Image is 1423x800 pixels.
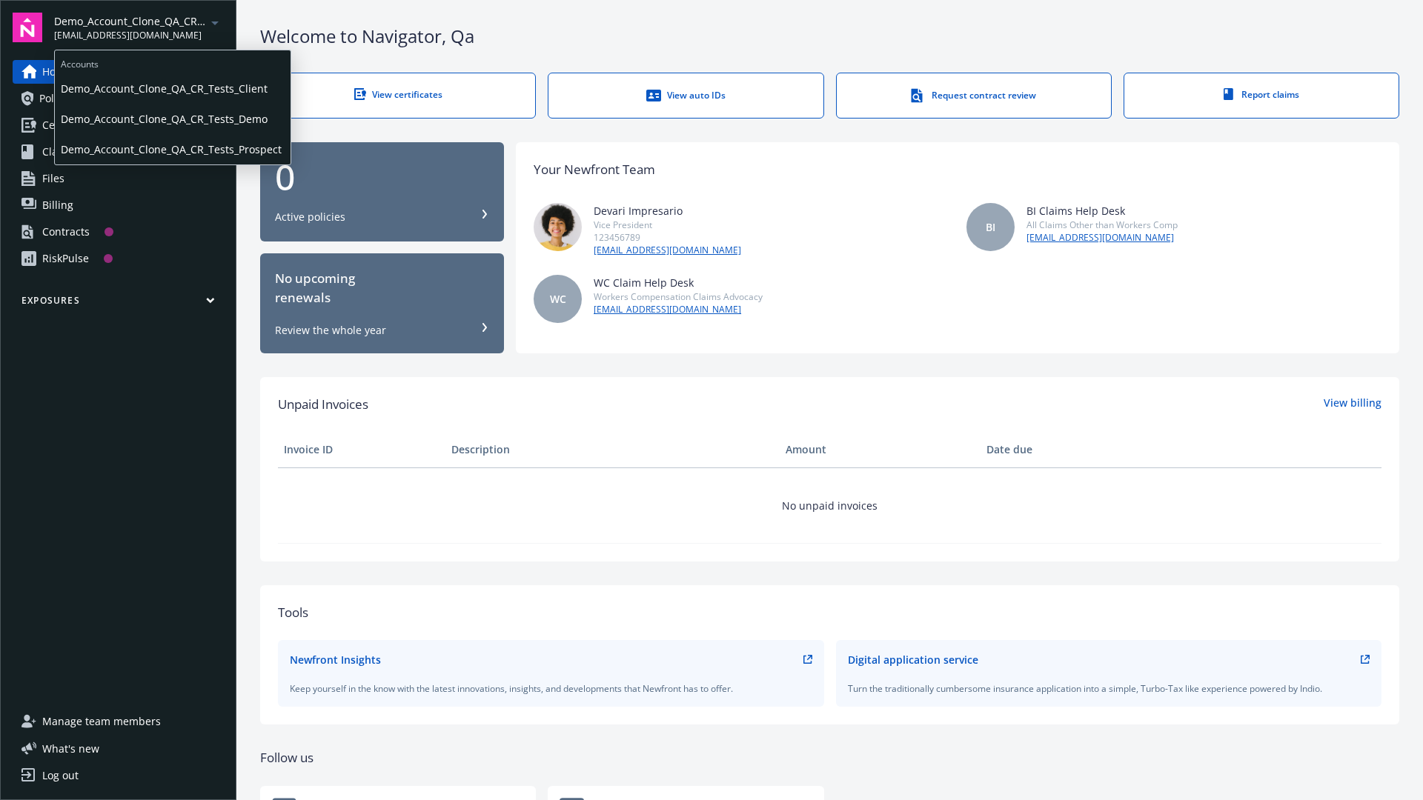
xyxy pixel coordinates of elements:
[42,140,76,164] span: Claims
[13,167,224,190] a: Files
[61,73,285,104] span: Demo_Account_Clone_QA_CR_Tests_Client
[275,210,345,224] div: Active policies
[13,710,224,733] a: Manage team members
[278,395,368,414] span: Unpaid Invoices
[42,247,89,270] div: RiskPulse
[260,73,536,119] a: View certificates
[594,290,763,303] div: Workers Compensation Claims Advocacy
[42,193,73,217] span: Billing
[42,113,98,137] span: Certificates
[13,247,224,270] a: RiskPulse
[291,88,505,101] div: View certificates
[54,13,224,42] button: Demo_Account_Clone_QA_CR_Tests_Prospect[EMAIL_ADDRESS][DOMAIN_NAME]arrowDropDown
[13,113,224,137] a: Certificates
[848,652,978,667] div: Digital application service
[260,142,504,242] button: 0Active policies
[42,741,99,756] span: What ' s new
[275,159,489,195] div: 0
[278,603,1381,622] div: Tools
[13,13,42,42] img: navigator-logo.svg
[61,104,285,134] span: Demo_Account_Clone_QA_CR_Tests_Demo
[55,50,291,73] span: Accounts
[61,134,285,164] span: Demo_Account_Clone_QA_CR_Tests_Prospect
[42,220,90,244] div: Contracts
[275,269,489,308] div: No upcoming renewals
[13,87,224,110] a: Policies
[54,13,206,29] span: Demo_Account_Clone_QA_CR_Tests_Prospect
[548,73,823,119] a: View auto IDs
[1324,395,1381,414] a: View billing
[13,294,224,313] button: Exposures
[275,323,386,338] div: Review the whole year
[1154,88,1369,101] div: Report claims
[290,682,812,695] div: Keep yourself in the know with the latest innovations, insights, and developments that Newfront h...
[1026,219,1178,231] div: All Claims Other than Workers Comp
[866,88,1081,103] div: Request contract review
[13,741,123,756] button: What's new
[206,13,224,31] a: arrowDropDown
[42,764,79,787] div: Log out
[42,167,64,190] span: Files
[39,87,76,110] span: Policies
[13,60,224,84] a: Home
[278,432,445,467] th: Invoice ID
[981,432,1148,467] th: Date due
[1026,231,1178,244] a: [EMAIL_ADDRESS][DOMAIN_NAME]
[1026,203,1178,219] div: BI Claims Help Desk
[445,432,780,467] th: Description
[578,88,793,103] div: View auto IDs
[1124,73,1399,119] a: Report claims
[594,203,741,219] div: Devari Impresario
[260,24,1399,49] div: Welcome to Navigator , Qa
[42,710,161,733] span: Manage team members
[534,203,582,251] img: photo
[986,219,995,235] span: BI
[550,291,566,307] span: WC
[594,244,741,257] a: [EMAIL_ADDRESS][DOMAIN_NAME]
[780,432,981,467] th: Amount
[13,193,224,217] a: Billing
[848,682,1370,695] div: Turn the traditionally cumbersome insurance application into a simple, Turbo-Tax like experience ...
[290,652,381,667] div: Newfront Insights
[836,73,1112,119] a: Request contract review
[278,467,1381,543] td: No unpaid invoices
[594,275,763,290] div: WC Claim Help Desk
[594,303,763,316] a: [EMAIL_ADDRESS][DOMAIN_NAME]
[42,60,71,84] span: Home
[13,220,224,244] a: Contracts
[594,219,741,231] div: Vice President
[13,140,224,164] a: Claims
[54,29,206,42] span: [EMAIL_ADDRESS][DOMAIN_NAME]
[534,160,655,179] div: Your Newfront Team
[260,748,1399,767] div: Follow us
[594,231,741,244] div: 123456789
[260,253,504,353] button: No upcomingrenewalsReview the whole year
